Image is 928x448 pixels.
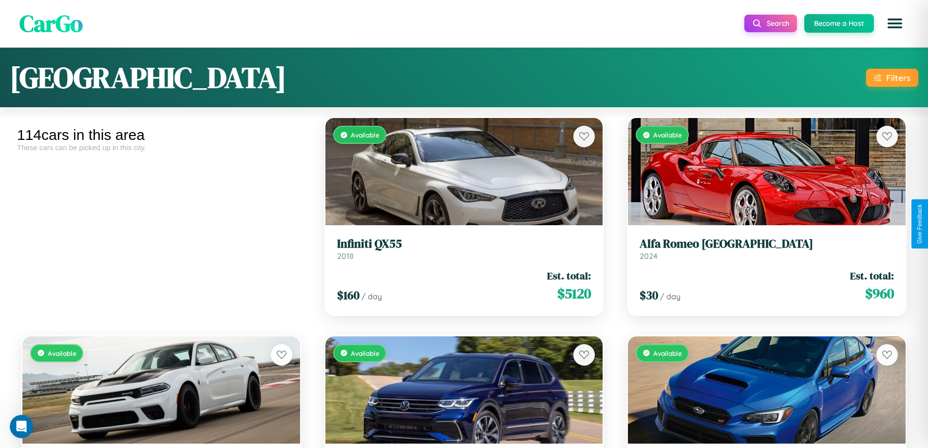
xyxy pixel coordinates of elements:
span: / day [361,292,382,301]
span: $ 30 [640,287,658,303]
span: Est. total: [850,269,894,283]
h1: [GEOGRAPHIC_DATA] [10,58,286,97]
span: CarGo [19,7,83,39]
span: Available [351,349,379,357]
div: These cars can be picked up in this city. [17,143,305,152]
span: $ 160 [337,287,360,303]
iframe: Intercom live chat [10,415,33,438]
div: Give Feedback [916,204,923,244]
span: $ 5120 [557,284,591,303]
div: 114 cars in this area [17,127,305,143]
button: Open menu [881,10,909,37]
button: Filters [866,69,918,87]
span: Est. total: [547,269,591,283]
span: Available [351,131,379,139]
span: 2024 [640,251,658,261]
span: Search [767,19,789,28]
span: 2018 [337,251,354,261]
span: Available [653,131,682,139]
span: Available [48,349,76,357]
div: Filters [886,73,910,83]
h3: Alfa Romeo [GEOGRAPHIC_DATA] [640,237,894,251]
span: Available [653,349,682,357]
a: Alfa Romeo [GEOGRAPHIC_DATA]2024 [640,237,894,261]
span: / day [660,292,681,301]
span: $ 960 [865,284,894,303]
a: Infiniti QX552018 [337,237,591,261]
h3: Infiniti QX55 [337,237,591,251]
button: Become a Host [804,14,874,33]
button: Search [744,15,797,32]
